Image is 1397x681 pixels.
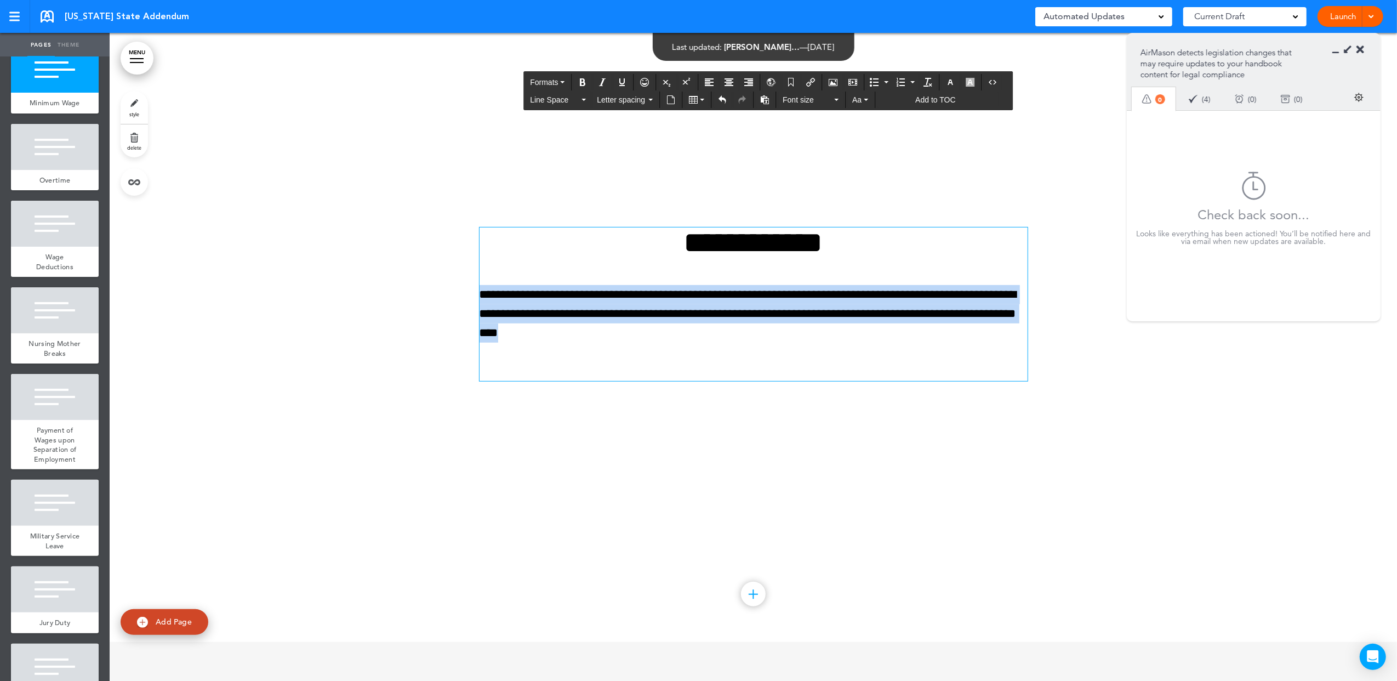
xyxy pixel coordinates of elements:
span: Aa [852,95,862,104]
span: Payment of Wages upon Separation of Employment [33,425,77,464]
div: Paste as text [755,92,774,108]
span: 0 [1296,95,1301,103]
span: Automated Updates [1044,9,1125,24]
a: Payment of Wages upon Separation of Employment [11,420,99,469]
a: Theme [55,33,82,57]
span: Military Service Leave [30,531,80,551]
div: Align center [720,74,739,90]
a: Overtime [11,170,99,191]
img: settings.svg [1354,93,1364,102]
div: Clear formatting [919,74,938,90]
div: Bullet list [866,74,892,90]
a: style [121,91,148,124]
div: Anchor [782,74,801,90]
a: MENU [121,42,153,75]
span: Line Space [530,94,579,105]
div: ( ) [1223,84,1269,113]
img: apu_icons_remind.svg [1235,94,1244,104]
span: [PERSON_NAME]… [725,42,800,52]
div: Numbered list [893,74,918,90]
span: Jury Duty [39,618,71,627]
p: AirMason detects legislation changes that may require updates to your handbook content for legal ... [1141,47,1299,80]
span: [US_STATE] State Addendum [65,10,189,22]
a: Launch [1326,6,1360,27]
span: Overtime [39,175,70,185]
span: 0 [1250,95,1255,103]
img: apu_icons_done.svg [1189,94,1198,104]
span: Font size [783,94,832,105]
a: Jury Duty [11,612,99,633]
div: Table [684,92,709,108]
span: Last updated: [672,42,722,52]
a: Military Service Leave [11,526,99,556]
div: Open Intercom Messenger [1360,644,1386,670]
div: ( ) [1177,84,1223,113]
div: Check back soon... [1198,200,1310,230]
div: Insert/edit airmason link [802,74,820,90]
div: Undo [713,92,732,108]
span: Wage Deductions [36,252,73,271]
a: Minimum Wage [11,93,99,113]
span: style [129,111,139,117]
span: Current Draft [1194,9,1245,24]
span: Nursing Mother Breaks [28,339,81,358]
img: add.svg [137,617,148,628]
span: [DATE] [808,42,835,52]
span: Formats [530,78,558,87]
img: apu_icons_archive.svg [1281,94,1290,104]
span: 0 [1155,94,1165,104]
a: Pages [27,33,55,57]
div: Insert/Edit global anchor link [762,74,781,90]
span: 4 [1204,95,1208,103]
div: Align right [740,74,759,90]
a: Add Page [121,609,208,635]
div: Subscript [658,74,677,90]
span: Add to TOC [915,95,955,104]
div: Looks like everything has been actioned! You’ll be notified here and via email when new updates a... [1134,230,1373,245]
div: Underline [613,74,632,90]
img: apu_icons_todo.svg [1142,94,1151,104]
span: Letter spacing [597,94,646,105]
span: delete [127,144,141,151]
div: Source code [984,74,1002,90]
div: ( ) [1269,84,1315,113]
div: Insert/edit media [844,74,863,90]
a: Wage Deductions [11,247,99,277]
div: — [672,43,835,51]
div: Italic [594,74,612,90]
div: Redo [733,92,751,108]
div: Align left [700,74,719,90]
div: Bold [574,74,592,90]
a: delete [121,124,148,157]
span: Add Page [156,617,192,627]
img: timer.svg [1242,172,1266,200]
div: Superscript [678,74,697,90]
span: Minimum Wage [30,98,80,107]
a: Nursing Mother Breaks [11,333,99,364]
div: Insert document [662,92,680,108]
div: Airmason image [824,74,843,90]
